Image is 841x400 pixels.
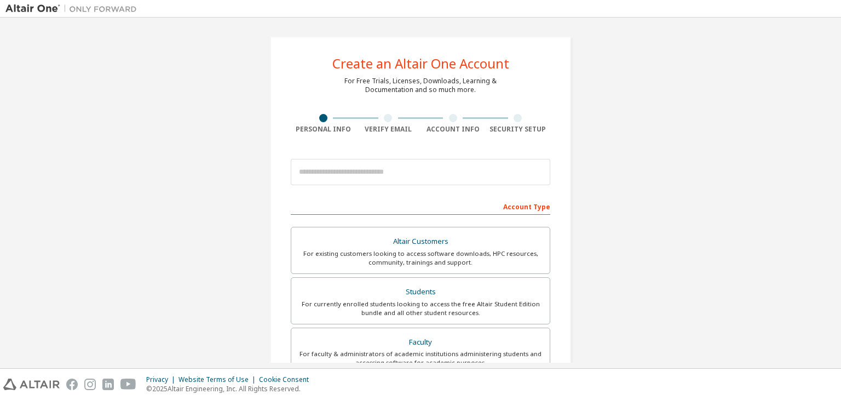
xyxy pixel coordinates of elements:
div: Personal Info [291,125,356,134]
div: For Free Trials, Licenses, Downloads, Learning & Documentation and so much more. [344,77,497,94]
div: Account Info [420,125,486,134]
div: Website Terms of Use [178,375,259,384]
p: © 2025 Altair Engineering, Inc. All Rights Reserved. [146,384,315,393]
div: Create an Altair One Account [332,57,509,70]
img: Altair One [5,3,142,14]
div: Security Setup [486,125,551,134]
div: Privacy [146,375,178,384]
img: instagram.svg [84,379,96,390]
div: For faculty & administrators of academic institutions administering students and accessing softwa... [298,350,543,367]
div: Account Type [291,197,550,215]
div: Students [298,284,543,300]
div: For currently enrolled students looking to access the free Altair Student Edition bundle and all ... [298,300,543,317]
div: For existing customers looking to access software downloads, HPC resources, community, trainings ... [298,249,543,267]
img: facebook.svg [66,379,78,390]
div: Verify Email [356,125,421,134]
img: youtube.svg [120,379,136,390]
div: Altair Customers [298,234,543,249]
div: Cookie Consent [259,375,315,384]
img: linkedin.svg [102,379,114,390]
div: Faculty [298,335,543,350]
img: altair_logo.svg [3,379,60,390]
